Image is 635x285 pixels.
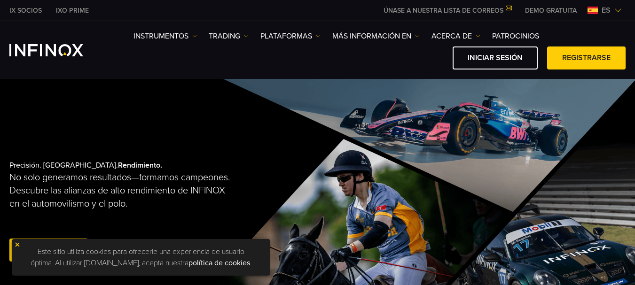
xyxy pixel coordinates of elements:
a: Patrocinios [492,31,539,42]
a: Registrarse [9,239,88,262]
img: yellow close icon [14,241,21,248]
a: Más información en [332,31,420,42]
strong: Rendimiento. [118,161,162,170]
a: INFINOX MENU [518,6,584,15]
a: Instrumentos [133,31,197,42]
a: PLATAFORMAS [260,31,321,42]
a: ÚNASE A NUESTRA LISTA DE CORREOS [376,7,518,15]
a: INFINOX [2,6,49,15]
p: No solo generamos resultados—formamos campeones. Descubre las alianzas de alto rendimiento de INF... [9,171,231,210]
a: INFINOX Logo [9,44,105,56]
a: Registrarse [547,46,626,69]
a: Iniciar sesión [453,46,538,69]
a: ACERCA DE [431,31,480,42]
a: TRADING [209,31,249,42]
div: Precisión. [GEOGRAPHIC_DATA]. [9,146,287,279]
span: es [598,5,614,16]
p: Este sitio utiliza cookies para ofrecerle una experiencia de usuario óptima. Al utilizar [DOMAIN_... [16,244,266,271]
a: INFINOX [49,6,96,15]
a: política de cookies [188,258,250,268]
